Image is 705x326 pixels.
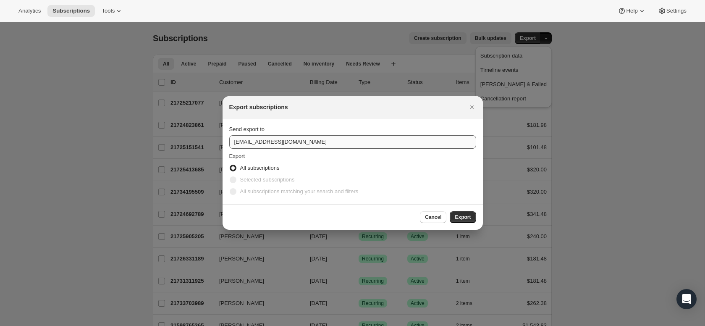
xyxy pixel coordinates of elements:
[466,101,478,113] button: Close
[240,176,295,183] span: Selected subscriptions
[229,103,288,111] h2: Export subscriptions
[52,8,90,14] span: Subscriptions
[455,214,471,221] span: Export
[676,289,697,309] div: Open Intercom Messenger
[47,5,95,17] button: Subscriptions
[229,153,245,159] span: Export
[425,214,441,221] span: Cancel
[229,126,265,132] span: Send export to
[613,5,651,17] button: Help
[450,211,476,223] button: Export
[420,211,446,223] button: Cancel
[102,8,115,14] span: Tools
[666,8,687,14] span: Settings
[240,165,280,171] span: All subscriptions
[653,5,692,17] button: Settings
[240,188,359,195] span: All subscriptions matching your search and filters
[97,5,128,17] button: Tools
[13,5,46,17] button: Analytics
[18,8,41,14] span: Analytics
[626,8,637,14] span: Help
